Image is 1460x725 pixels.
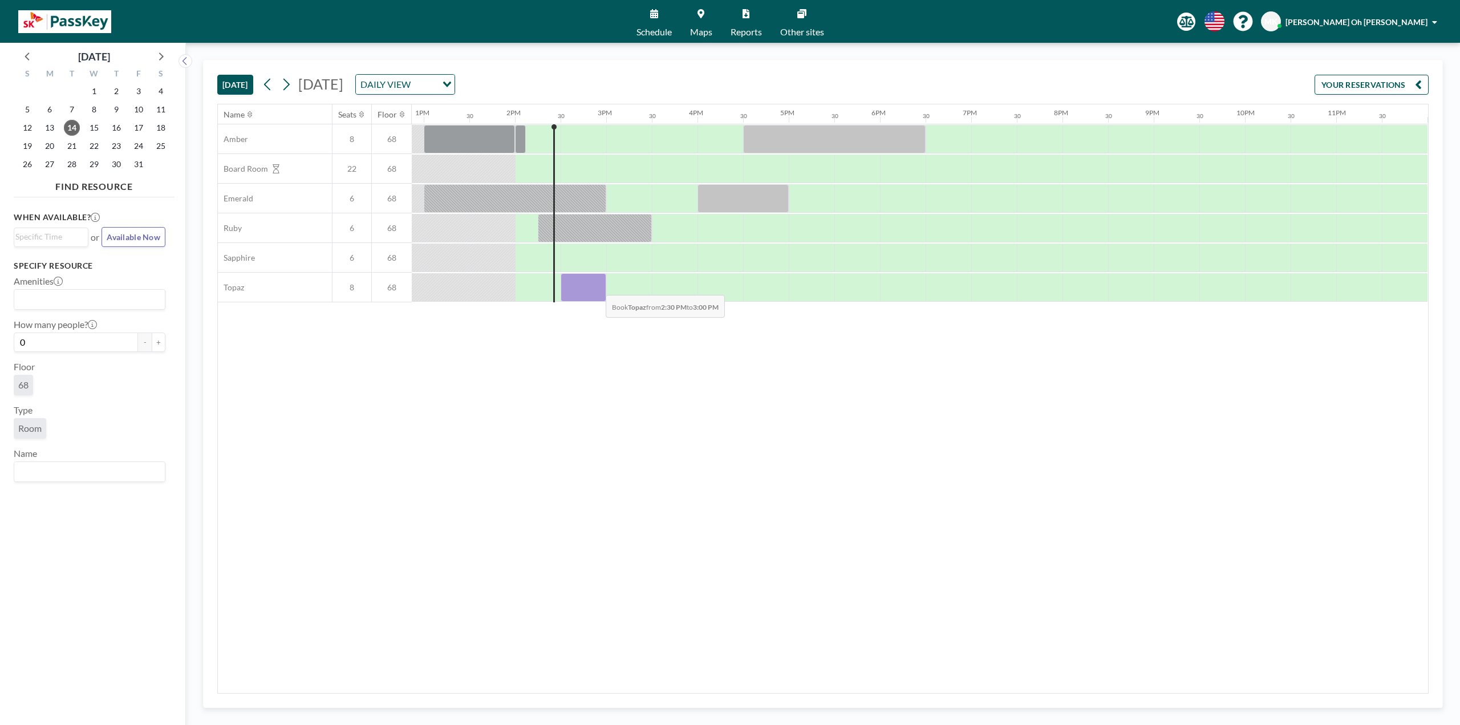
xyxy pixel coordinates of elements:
div: 30 [832,112,838,120]
span: Ruby [218,223,242,233]
div: 2PM [506,108,521,117]
span: Thursday, October 9, 2025 [108,102,124,118]
span: Sunday, October 12, 2025 [19,120,35,136]
label: How many people? [14,319,97,330]
div: M [39,67,61,82]
b: Topaz [628,303,646,311]
span: 68 [372,134,412,144]
span: 22 [332,164,371,174]
span: Amber [218,134,248,144]
div: 30 [649,112,656,120]
div: 30 [1288,112,1295,120]
span: Tuesday, October 21, 2025 [64,138,80,154]
div: S [17,67,39,82]
div: 11PM [1328,108,1346,117]
div: Seats [338,110,356,120]
span: Thursday, October 2, 2025 [108,83,124,99]
button: Available Now [102,227,165,247]
div: Name [224,110,245,120]
div: 30 [1379,112,1386,120]
div: 8PM [1054,108,1068,117]
input: Search for option [15,464,159,479]
span: MK [1264,17,1277,27]
button: [DATE] [217,75,253,95]
div: 30 [1105,112,1112,120]
span: Friday, October 10, 2025 [131,102,147,118]
span: Sunday, October 19, 2025 [19,138,35,154]
div: 1PM [415,108,429,117]
span: Friday, October 24, 2025 [131,138,147,154]
span: Maps [690,27,712,37]
span: Monday, October 27, 2025 [42,156,58,172]
span: 8 [332,282,371,293]
div: Search for option [356,75,455,94]
span: Sunday, October 5, 2025 [19,102,35,118]
span: Wednesday, October 15, 2025 [86,120,102,136]
div: T [61,67,83,82]
span: 68 [372,193,412,204]
span: Emerald [218,193,253,204]
div: 30 [1197,112,1203,120]
span: 68 [18,379,29,390]
span: or [91,232,99,243]
span: Sunday, October 26, 2025 [19,156,35,172]
div: 5PM [780,108,794,117]
div: 6PM [871,108,886,117]
button: + [152,333,165,352]
span: 6 [332,253,371,263]
span: Other sites [780,27,824,37]
span: Wednesday, October 29, 2025 [86,156,102,172]
span: Book from to [606,295,725,318]
span: Thursday, October 23, 2025 [108,138,124,154]
div: 30 [467,112,473,120]
label: Type [14,404,33,416]
input: Search for option [15,292,159,307]
div: 10PM [1236,108,1255,117]
span: Sapphire [218,253,255,263]
span: Saturday, October 18, 2025 [153,120,169,136]
button: - [138,333,152,352]
span: Schedule [636,27,672,37]
span: 68 [372,164,412,174]
button: YOUR RESERVATIONS [1315,75,1429,95]
span: Available Now [107,232,160,242]
span: 6 [332,193,371,204]
span: Saturday, October 4, 2025 [153,83,169,99]
span: Friday, October 3, 2025 [131,83,147,99]
span: Monday, October 20, 2025 [42,138,58,154]
span: Tuesday, October 7, 2025 [64,102,80,118]
span: Saturday, October 25, 2025 [153,138,169,154]
div: 30 [740,112,747,120]
div: 3PM [598,108,612,117]
b: 3:00 PM [693,303,719,311]
div: 30 [1014,112,1021,120]
span: Room [18,423,42,434]
div: F [127,67,149,82]
span: Tuesday, October 14, 2025 [64,120,80,136]
span: Friday, October 31, 2025 [131,156,147,172]
span: 6 [332,223,371,233]
input: Search for option [414,77,436,92]
span: DAILY VIEW [358,77,413,92]
span: Monday, October 13, 2025 [42,120,58,136]
div: W [83,67,106,82]
span: Reports [731,27,762,37]
span: 68 [372,282,412,293]
span: Friday, October 17, 2025 [131,120,147,136]
span: Thursday, October 16, 2025 [108,120,124,136]
div: 9PM [1145,108,1159,117]
span: Topaz [218,282,244,293]
h4: FIND RESOURCE [14,176,175,192]
label: Amenities [14,276,63,287]
img: organization-logo [18,10,111,33]
label: Floor [14,361,35,372]
span: Monday, October 6, 2025 [42,102,58,118]
div: 4PM [689,108,703,117]
span: Wednesday, October 1, 2025 [86,83,102,99]
span: Tuesday, October 28, 2025 [64,156,80,172]
label: Name [14,448,37,459]
div: Floor [378,110,397,120]
div: 7PM [963,108,977,117]
span: Board Room [218,164,268,174]
div: T [105,67,127,82]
